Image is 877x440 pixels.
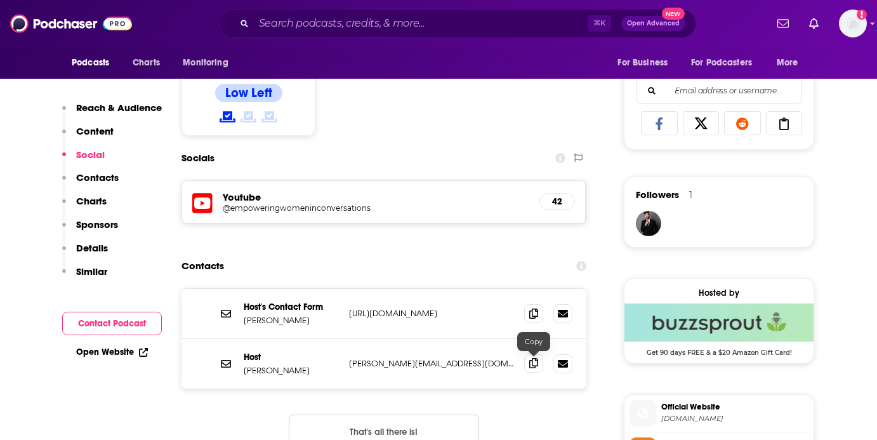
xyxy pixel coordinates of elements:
img: JohirMia [636,211,661,236]
p: [URL][DOMAIN_NAME] [349,308,514,319]
a: @empoweringwomeninconversations [223,203,529,213]
p: Similar [76,265,107,277]
span: Get 90 days FREE & a $20 Amazon Gift Card! [624,342,814,357]
button: Contact Podcast [62,312,162,335]
img: Podchaser - Follow, Share and Rate Podcasts [10,11,132,36]
p: Content [76,125,114,137]
span: Charts [133,54,160,72]
span: Followers [636,189,679,201]
img: User Profile [839,10,867,37]
button: open menu [63,51,126,75]
a: Buzzsprout Deal: Get 90 days FREE & a $20 Amazon Gift Card! [624,303,814,356]
p: Sponsors [76,218,118,230]
button: Open AdvancedNew [621,16,685,31]
a: Open Website [76,347,148,357]
button: Social [62,149,105,172]
a: Share on X/Twitter [683,111,720,135]
p: Social [76,149,105,161]
span: For Podcasters [691,54,752,72]
a: Charts [124,51,168,75]
p: [PERSON_NAME] [244,365,339,376]
span: ⌘ K [588,15,611,32]
button: Show profile menu [839,10,867,37]
button: Details [62,242,108,265]
span: New [662,8,685,20]
div: Search podcasts, credits, & more... [219,9,696,38]
span: Official Website [661,401,808,413]
svg: Add a profile image [857,10,867,20]
button: Sponsors [62,218,118,242]
a: Share on Facebook [641,111,678,135]
h4: Low Left [225,85,272,101]
p: Host [244,352,339,363]
h2: Socials [181,146,214,170]
h5: @empoweringwomeninconversations [223,203,426,213]
button: Charts [62,195,107,218]
p: [PERSON_NAME][EMAIL_ADDRESS][DOMAIN_NAME] [349,358,514,369]
button: Contacts [62,171,119,195]
p: Contacts [76,171,119,183]
p: Reach & Audience [76,102,162,114]
div: Hosted by [624,288,814,298]
button: open menu [174,51,244,75]
span: Monitoring [183,54,228,72]
a: Show notifications dropdown [804,13,824,34]
button: Reach & Audience [62,102,162,125]
h5: 42 [550,196,564,207]
button: open menu [683,51,770,75]
a: Show notifications dropdown [772,13,794,34]
div: Search followers [636,78,802,103]
p: Details [76,242,108,254]
span: Podcasts [72,54,109,72]
span: For Business [617,54,668,72]
div: Copy [517,332,550,351]
button: Similar [62,265,107,289]
button: open menu [768,51,814,75]
input: Email address or username... [647,79,791,103]
input: Search podcasts, credits, & more... [254,13,588,34]
span: anitasandoval.com [661,414,808,423]
button: Content [62,125,114,149]
h2: Contacts [181,254,224,278]
p: [PERSON_NAME] [244,315,339,326]
a: Official Website[DOMAIN_NAME] [630,400,808,427]
h5: Youtube [223,191,529,203]
div: 1 [689,189,692,201]
p: Host's Contact Form [244,302,339,312]
span: Logged in as antonettefrontgate [839,10,867,37]
p: Charts [76,195,107,207]
span: Open Advanced [627,20,680,27]
a: Share on Reddit [724,111,761,135]
button: open menu [609,51,683,75]
a: Copy Link [766,111,803,135]
img: Buzzsprout Deal: Get 90 days FREE & a $20 Amazon Gift Card! [624,303,814,342]
span: More [777,54,798,72]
